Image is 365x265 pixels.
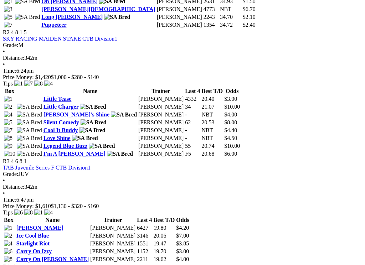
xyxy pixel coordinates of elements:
td: [PERSON_NAME] [138,135,184,142]
td: 1354 [203,21,219,28]
td: [PERSON_NAME] [156,14,202,21]
span: Tips [3,209,13,215]
span: Grade: [3,42,19,48]
td: 3146 [137,232,152,239]
td: 19.80 [153,224,175,232]
span: $6.70 [243,6,256,12]
span: Time: [3,68,16,74]
td: [PERSON_NAME] [90,248,136,255]
span: Distance: [3,184,24,190]
img: 8 [34,80,43,87]
img: 7 [4,127,12,134]
span: 4 8 1 5 [11,29,27,35]
th: Best T/D [153,217,175,224]
div: Prize Money: $1,610 [3,203,362,209]
img: SA Bred [17,143,42,149]
td: 20.74 [201,142,223,150]
td: NBT [201,135,223,142]
th: Trainer [138,88,184,95]
img: 6 [4,248,12,255]
a: TAB Juvenile Series F CTB Division1 [3,165,91,171]
td: 20.40 [201,95,223,103]
a: Little Charger [43,104,79,110]
td: 34 [185,103,200,110]
span: • [3,177,5,183]
th: Name [16,217,89,224]
div: 6:24pm [3,68,362,74]
img: SA Bred [17,119,42,126]
img: SA Bred [17,135,42,141]
a: Starlight Riot [16,240,50,246]
td: [PERSON_NAME] [90,224,136,232]
a: Puppeteer [41,22,66,28]
img: 9 [4,143,12,149]
span: Grade: [3,171,19,177]
img: 6 [14,209,23,216]
a: Long [PERSON_NAME] [41,14,103,20]
img: SA Bred [111,111,137,118]
td: 21.07 [201,103,223,110]
span: $1,130 - $320 - $160 [51,203,99,209]
td: 62 [185,119,200,126]
td: NBT [201,127,223,134]
img: 7 [4,22,12,28]
span: Box [5,88,15,94]
div: JUV [3,171,362,177]
img: SA Bred [107,151,133,157]
img: 8 [24,209,33,216]
span: R3 [3,158,10,164]
a: [PERSON_NAME][DEMOGRAPHIC_DATA] [41,6,155,12]
img: 4 [4,240,12,247]
td: [PERSON_NAME] [90,256,136,263]
img: 10 [4,151,15,157]
span: $3.00 [224,96,237,102]
img: SA Bred [81,119,107,126]
a: Carry On Izzy [16,248,52,254]
td: 4773 [203,6,219,13]
th: Last 4 [185,88,200,95]
span: R2 [3,29,10,35]
span: Tips [3,80,13,87]
span: • [3,61,5,67]
span: $2.40 [243,22,256,28]
span: $6.00 [224,151,237,157]
td: 20.68 [201,150,223,157]
td: [PERSON_NAME] [90,240,136,247]
img: 2 [4,104,12,110]
td: 6427 [137,224,152,232]
span: • [3,190,5,196]
img: 3 [4,6,12,12]
img: SA Bred [80,104,106,110]
span: $2.10 [243,14,256,20]
td: 19.47 [153,240,175,247]
img: 1 [34,209,43,216]
span: $4.00 [176,256,189,262]
a: Cool It Buddy [43,127,78,133]
span: Time: [3,197,16,203]
div: 6:47pm [3,197,362,203]
td: [PERSON_NAME] [138,111,184,118]
span: • [3,48,5,54]
a: Silent Comedy [43,119,79,125]
span: $3.00 [176,248,189,254]
td: 34.72 [220,21,242,28]
img: SA Bred [17,127,42,134]
th: Best T/D [201,88,223,95]
img: 5 [4,14,12,20]
span: Distance: [3,55,24,61]
td: F5 [185,150,200,157]
div: 342m [3,184,362,190]
a: Legend Blue Buzz [43,143,88,149]
td: 55 [185,142,200,150]
td: [PERSON_NAME] [138,127,184,134]
th: Name [43,88,137,95]
div: 342m [3,55,362,61]
span: Box [4,217,14,223]
td: [PERSON_NAME] [90,232,136,239]
td: - [185,127,200,134]
a: Ice Cool Blue [16,233,49,239]
td: 4332 [185,95,200,103]
td: [PERSON_NAME] [138,150,184,157]
img: 7 [24,80,33,87]
a: Love Shine [43,135,71,141]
